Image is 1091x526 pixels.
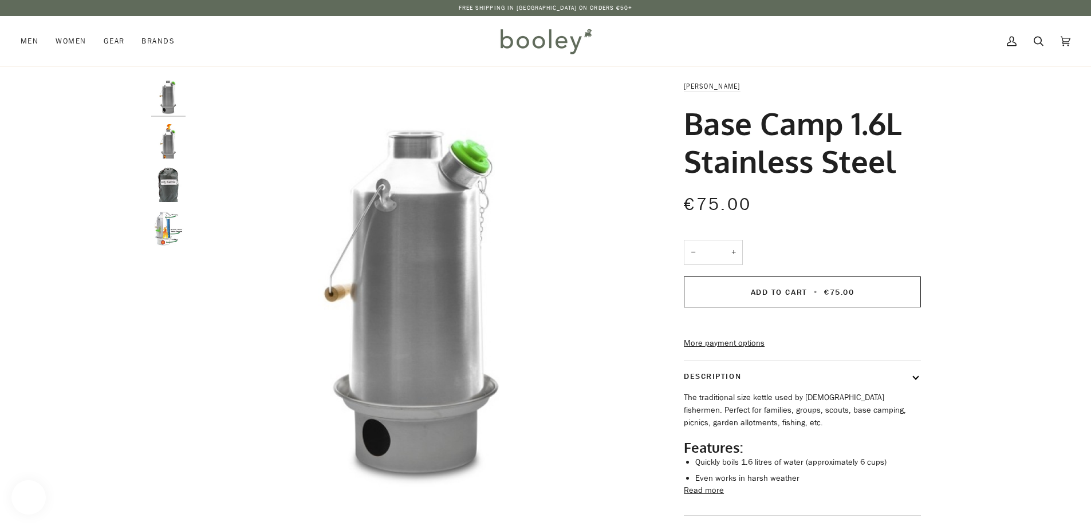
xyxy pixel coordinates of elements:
iframe: Button to open loyalty program pop-up [11,480,46,515]
a: Brands [133,16,183,66]
img: Kelly Kettle Base Camp 1.6L Stainless Steel - Booley Galway [151,124,186,159]
img: Booley [495,25,596,58]
li: Even works in harsh weather [695,472,921,485]
button: + [724,240,743,266]
a: More payment options [684,337,921,350]
li: Quickly boils 1.6 litres of water (approximately 6 cups) [695,456,921,469]
span: €75.00 [824,287,854,298]
span: Add to Cart [751,287,808,298]
img: Kelly Kettle Base Camp 1.6L Stainless Steel - Booley Galway [151,212,186,246]
a: Men [21,16,47,66]
a: Women [47,16,94,66]
a: [PERSON_NAME] [684,81,740,91]
span: €75.00 [684,193,751,216]
button: Add to Cart • €75.00 [684,276,921,307]
img: Base Camp 1.6L Stainless Steel - Booley Galway [151,80,186,114]
span: • [810,287,821,298]
span: Gear [104,35,125,47]
h1: Base Camp 1.6L Stainless Steel [684,104,912,180]
h2: Features: [684,439,921,456]
span: Women [56,35,86,47]
p: Free Shipping in [GEOGRAPHIC_DATA] on Orders €50+ [459,3,633,13]
span: Men [21,35,38,47]
p: The traditional size kettle used by [DEMOGRAPHIC_DATA] fishermen. Perfect for families, groups, s... [684,391,921,429]
img: Kelly Kettle Base Camp 1.6L Stainless Steel - Booley Galway [151,168,186,202]
a: Gear [95,16,133,66]
button: − [684,240,702,266]
span: Brands [141,35,175,47]
button: Description [684,361,921,391]
button: Read more [684,484,724,497]
input: Quantity [684,240,743,266]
